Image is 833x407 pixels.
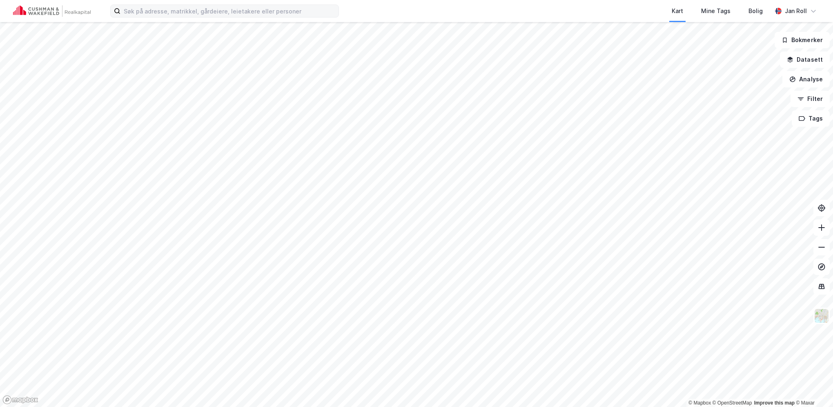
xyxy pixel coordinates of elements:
button: Tags [792,110,830,127]
input: Søk på adresse, matrikkel, gårdeiere, leietakere eller personer [120,5,339,17]
a: Mapbox homepage [2,395,38,405]
img: cushman-wakefield-realkapital-logo.202ea83816669bd177139c58696a8fa1.svg [13,5,91,17]
button: Filter [791,91,830,107]
div: Kart [672,6,683,16]
button: Bokmerker [775,32,830,48]
iframe: Chat Widget [792,368,833,407]
div: Bolig [748,6,763,16]
button: Datasett [780,51,830,68]
div: Mine Tags [701,6,731,16]
div: Kontrollprogram for chat [792,368,833,407]
img: Z [814,308,829,324]
a: OpenStreetMap [713,400,752,406]
a: Improve this map [754,400,795,406]
a: Mapbox [688,400,711,406]
button: Analyse [782,71,830,87]
div: Jan Roll [785,6,807,16]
